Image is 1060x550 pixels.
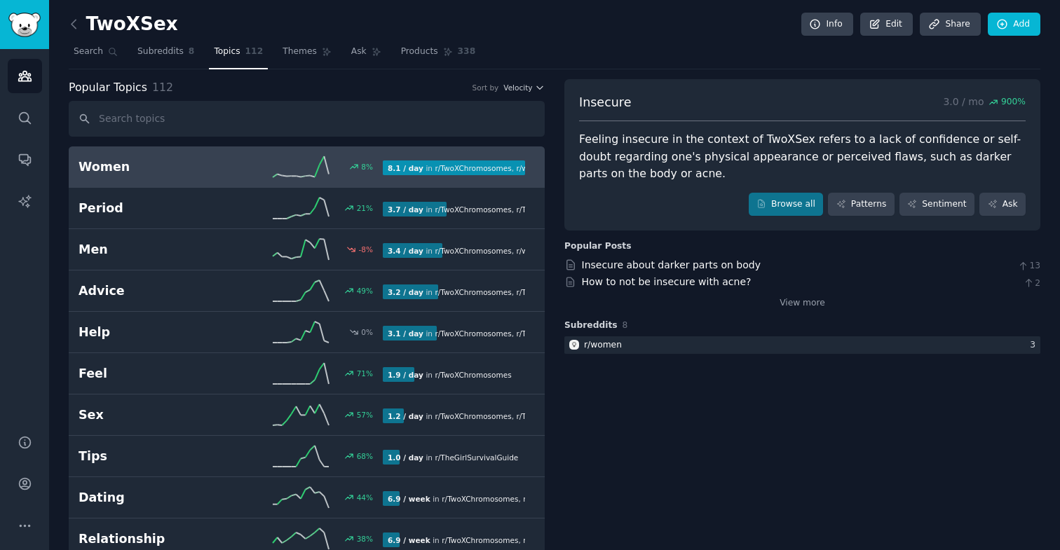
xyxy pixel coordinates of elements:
[512,329,514,338] span: ,
[579,94,631,111] span: Insecure
[1017,260,1040,273] span: 13
[458,46,476,58] span: 338
[516,164,548,172] span: r/ women
[569,340,579,350] img: women
[79,365,231,383] h2: Feel
[69,394,545,436] a: Sex57%1.2 / dayin r/TwoXChromosomes,r/TheGirlSurvivalGuide
[435,412,511,420] span: r/ TwoXChromosomes
[899,193,974,216] a: Sentiment
[383,491,525,506] div: in
[388,247,423,255] b: 3.4 / day
[74,46,103,58] span: Search
[283,46,317,58] span: Themes
[988,13,1040,36] a: Add
[69,353,545,394] a: Feel71%1.9 / dayin r/TwoXChromosomes
[383,243,525,258] div: in
[564,240,632,253] div: Popular Posts
[152,81,173,94] span: 112
[383,202,525,216] div: in
[79,158,231,176] h2: Women
[383,532,525,547] div: in
[8,13,41,37] img: GummySearch logo
[214,46,240,58] span: Topics
[69,41,123,69] a: Search
[564,319,618,332] span: Subreddits
[516,288,599,296] span: r/ TheGirlSurvivalGuide
[69,101,545,137] input: Search topics
[357,369,373,378] div: 71 %
[943,94,1026,111] p: 3.0 / mo
[516,247,548,255] span: r/ women
[357,286,373,296] div: 49 %
[435,453,518,462] span: r/ TheGirlSurvivalGuide
[582,276,752,287] a: How to not be insecure with acne?
[442,536,518,544] span: r/ TwoXChromosomes
[1023,277,1040,290] span: 2
[503,83,532,92] span: Velocity
[584,339,622,352] div: r/ women
[79,448,231,465] h2: Tips
[79,406,231,424] h2: Sex
[1030,339,1040,352] div: 3
[473,83,499,92] div: Sort by
[69,477,545,518] a: Dating44%6.9 / weekin r/TwoXChromosomes,r/TheGirlSurvivalGuide
[388,371,423,379] b: 1.9 / day
[69,13,178,36] h2: TwoXSex
[383,326,525,341] div: in
[383,450,523,465] div: in
[512,247,514,255] span: ,
[388,453,423,462] b: 1.0 / day
[512,164,514,172] span: ,
[357,451,373,461] div: 68 %
[79,489,231,507] h2: Dating
[383,408,525,423] div: in
[388,412,423,420] b: 1.2 / day
[357,493,373,502] div: 44 %
[435,164,511,172] span: r/ TwoXChromosomes
[579,131,1026,183] div: Feeling insecure in the context of TwoXSex refers to a lack of confidence or self-doubt regarding...
[388,288,423,296] b: 3.2 / day
[69,229,545,270] a: Men-8%3.4 / dayin r/TwoXChromosomes,r/women
[383,284,525,299] div: in
[79,241,231,259] h2: Men
[383,367,517,382] div: in
[518,495,520,503] span: ,
[383,160,525,175] div: in
[979,193,1026,216] a: Ask
[523,536,606,544] span: r/ TheGirlSurvivalGuide
[357,203,373,213] div: 21 %
[69,270,545,312] a: Advice49%3.2 / dayin r/TwoXChromosomes,r/TheGirlSurvivalGuide
[564,336,1040,354] a: womenr/women3
[516,412,599,420] span: r/ TheGirlSurvivalGuide
[278,41,337,69] a: Themes
[245,46,264,58] span: 112
[512,205,514,214] span: ,
[388,536,430,544] b: 6.9 / week
[357,410,373,420] div: 57 %
[132,41,199,69] a: Subreddits8
[512,288,514,296] span: ,
[137,46,184,58] span: Subreddits
[516,205,599,214] span: r/ TheGirlSurvivalGuide
[388,164,423,172] b: 8.1 / day
[79,530,231,548] h2: Relationship
[346,41,386,69] a: Ask
[401,46,438,58] span: Products
[396,41,480,69] a: Products338
[359,245,373,254] div: -8 %
[79,200,231,217] h2: Period
[79,282,231,300] h2: Advice
[79,324,231,341] h2: Help
[435,247,511,255] span: r/ TwoXChromosomes
[435,329,511,338] span: r/ TwoXChromosomes
[523,495,606,503] span: r/ TheGirlSurvivalGuide
[435,205,511,214] span: r/ TwoXChromosomes
[1001,96,1026,109] span: 900 %
[623,320,628,330] span: 8
[860,13,913,36] a: Edit
[780,297,825,310] a: View more
[361,327,373,337] div: 0 %
[512,412,514,420] span: ,
[351,46,367,58] span: Ask
[69,79,147,97] span: Popular Topics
